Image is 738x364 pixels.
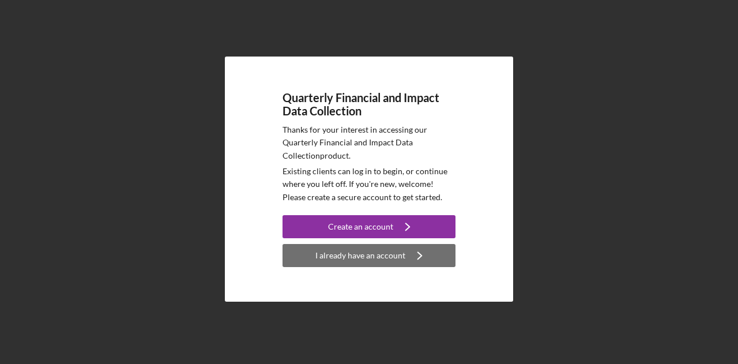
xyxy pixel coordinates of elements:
[283,165,455,204] p: Existing clients can log in to begin, or continue where you left off. If you're new, welcome! Ple...
[283,215,455,238] button: Create an account
[283,91,455,118] h4: Quarterly Financial and Impact Data Collection
[315,244,405,267] div: I already have an account
[283,244,455,267] button: I already have an account
[283,123,455,162] p: Thanks for your interest in accessing our Quarterly Financial and Impact Data Collection product.
[328,215,393,238] div: Create an account
[283,215,455,241] a: Create an account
